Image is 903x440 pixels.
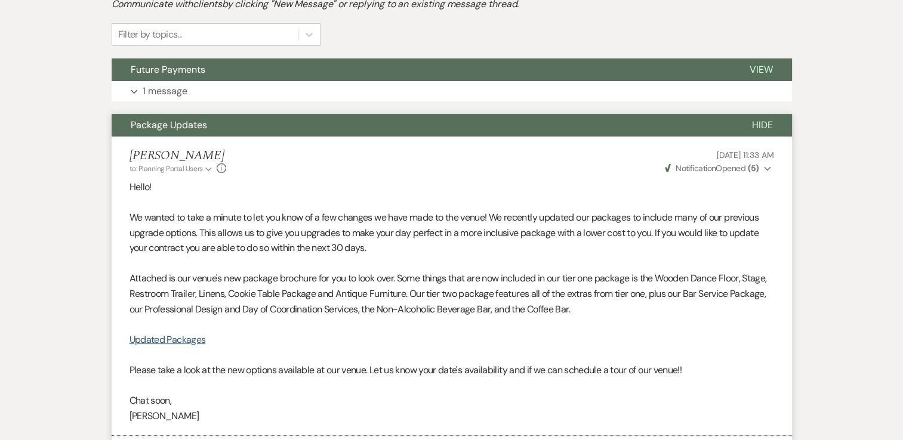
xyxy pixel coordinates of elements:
a: Updated Packages [130,333,206,346]
p: Chat soon, [130,393,774,408]
button: Package Updates [112,114,733,137]
button: NotificationOpened (5) [663,162,774,175]
button: 1 message [112,81,792,101]
strong: ( 5 ) [747,163,759,173]
p: 1 message [143,83,187,99]
h5: [PERSON_NAME] [130,148,227,163]
span: [DATE] 11:33 AM [717,150,774,160]
span: Package Updates [131,119,207,131]
button: to: Planning Portal Users [130,163,214,174]
span: to: Planning Portal Users [130,164,203,173]
p: Attached is our venue's new package brochure for you to look over. Some things that are now inclu... [130,271,774,317]
button: View [731,58,792,81]
p: [PERSON_NAME] [130,408,774,424]
span: View [750,63,773,76]
div: Filter by topics... [118,27,182,42]
p: We wanted to take a minute to let you know of a few changes we have made to the venue! We recentl... [130,210,774,256]
span: Future Payments [131,63,205,76]
span: Notification [676,163,716,173]
span: Hide [752,119,773,131]
p: Hello! [130,179,774,195]
p: Please take a look at the new options available at our venue. Let us know your date's availabilit... [130,362,774,378]
span: Opened [665,163,759,173]
button: Hide [733,114,792,137]
button: Future Payments [112,58,731,81]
